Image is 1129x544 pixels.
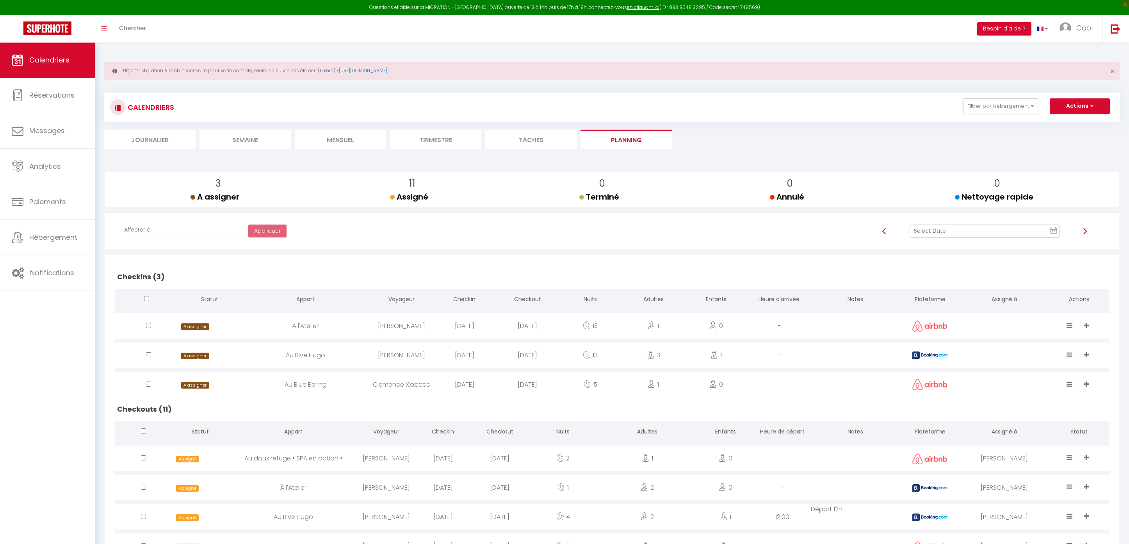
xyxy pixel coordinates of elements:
[29,90,75,100] span: Réservations
[912,453,947,465] img: airbnb2.png
[284,428,303,435] span: Appart
[559,313,622,339] div: 13
[485,130,577,149] li: Tâches
[685,289,748,311] th: Enfants
[29,55,69,65] span: Calendriers
[370,372,433,397] div: Clemence Xxxcccc
[295,130,386,149] li: Mensuel
[30,268,74,278] span: Notifications
[201,295,218,303] span: Statut
[241,372,370,397] div: Au Blue Bering
[622,342,685,368] div: 3
[496,342,559,368] div: [DATE]
[415,446,471,471] div: [DATE]
[104,130,196,149] li: Journalier
[960,289,1049,311] th: Assigné à
[1060,22,1071,34] img: ...
[176,485,199,492] span: Assigné
[900,289,960,311] th: Plateforme
[113,15,152,43] a: Chercher
[29,161,61,171] span: Analytics
[176,514,199,521] span: Assigné
[697,446,754,471] div: 0
[358,475,415,500] div: [PERSON_NAME]
[960,475,1049,500] div: [PERSON_NAME]
[1082,228,1088,234] img: arrow-right3.svg
[415,475,471,500] div: [DATE]
[197,176,239,191] p: 3
[528,475,598,500] div: 1
[358,504,415,530] div: [PERSON_NAME]
[528,446,598,471] div: 2
[685,313,748,339] div: 0
[496,289,559,311] th: Checkout
[748,313,810,339] div: -
[472,504,528,530] div: [DATE]
[1110,66,1115,76] span: ×
[528,504,598,530] div: 4
[415,504,471,530] div: [DATE]
[472,475,528,500] div: [DATE]
[1049,289,1109,311] th: Actions
[496,313,559,339] div: [DATE]
[622,289,685,311] th: Adultes
[472,421,528,444] th: Checkout
[559,372,622,397] div: 5
[697,504,754,530] div: 1
[811,421,900,444] th: Notes
[115,397,1109,421] h2: Checkouts (11)
[229,446,358,471] div: Au doux refuge • SPA en option •
[181,382,209,389] span: A assigner
[29,232,77,242] span: Hébergement
[598,475,697,500] div: 2
[748,342,810,368] div: -
[433,289,496,311] th: Checkin
[176,456,199,462] span: Assigné
[685,372,748,397] div: 0
[199,130,291,149] li: Semaine
[754,421,810,444] th: Heure de départ
[960,504,1049,530] div: [PERSON_NAME]
[776,176,804,191] p: 0
[496,372,559,397] div: [DATE]
[912,514,947,521] img: booking2.png
[1110,68,1115,75] button: Close
[754,446,810,471] div: -
[104,62,1120,80] div: Urgent : Migration Airbnb nécessaire pour votre compte, merci de suivre ces étapes (5 min) -
[126,98,174,116] h3: CALENDRIERS
[697,421,754,444] th: Enfants
[528,421,598,444] th: Nuits
[581,130,672,149] li: Planning
[900,421,960,444] th: Plateforme
[598,421,697,444] th: Adultes
[415,421,471,444] th: Checkin
[559,289,622,311] th: Nuits
[586,176,619,191] p: 0
[579,191,619,202] span: Terminé
[622,313,685,339] div: 1
[622,372,685,397] div: 1
[960,446,1049,471] div: [PERSON_NAME]
[241,342,370,368] div: Au Rive Hugo
[29,126,65,136] span: Messages
[912,351,947,359] img: booking2.png
[1049,421,1109,444] th: Statut
[1054,15,1102,43] a: ... Cool
[248,225,287,238] button: Appliquer
[390,130,481,149] li: Trimestre
[960,421,1049,444] th: Assigné à
[370,289,433,311] th: Voyageur
[181,353,209,359] span: A assigner
[23,21,71,35] img: Super Booking
[770,191,804,202] span: Annulé
[912,379,947,390] img: airbnb2.png
[910,225,1060,238] input: Select Date
[1096,511,1129,544] iframe: LiveChat chat widget
[433,372,496,397] div: [DATE]
[241,313,370,339] div: À l'Atelier
[472,446,528,471] div: [DATE]
[396,176,428,191] p: 11
[811,502,900,532] td: Départ 12h
[358,446,415,471] div: [PERSON_NAME]
[627,4,659,11] a: en cliquant ici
